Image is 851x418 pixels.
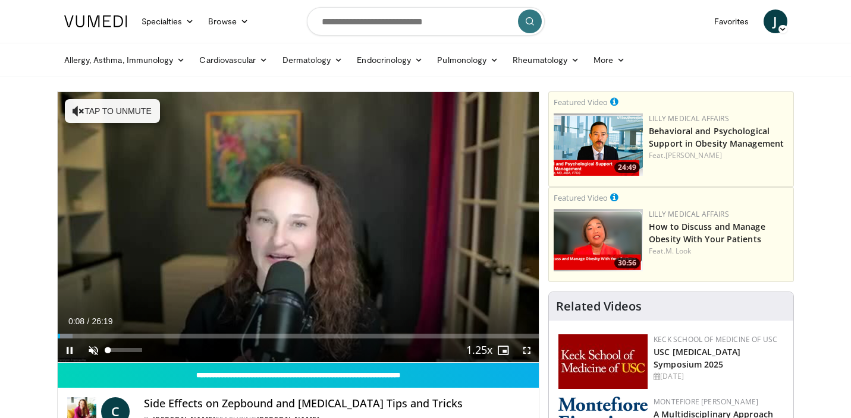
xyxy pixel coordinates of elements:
[764,9,787,33] a: J
[614,258,640,268] span: 30:56
[57,48,193,72] a: Allergy, Asthma, Immunology
[58,92,539,363] video-js: Video Player
[614,162,640,173] span: 24:49
[654,334,777,344] a: Keck School of Medicine of USC
[554,209,643,271] img: c98a6a29-1ea0-4bd5-8cf5-4d1e188984a7.png.150x105_q85_crop-smart_upscale.png
[275,48,350,72] a: Dermatology
[58,338,81,362] button: Pause
[64,15,127,27] img: VuMedi Logo
[649,125,784,149] a: Behavioral and Psychological Support in Obesity Management
[350,48,430,72] a: Endocrinology
[81,338,105,362] button: Unmute
[307,7,545,36] input: Search topics, interventions
[87,316,90,326] span: /
[92,316,112,326] span: 26:19
[556,299,642,313] h4: Related Videos
[554,113,643,176] img: ba3304f6-7838-4e41-9c0f-2e31ebde6754.png.150x105_q85_crop-smart_upscale.png
[649,209,729,219] a: Lilly Medical Affairs
[144,397,529,410] h4: Side Effects on Zepbound and [MEDICAL_DATA] Tips and Tricks
[665,150,722,160] a: [PERSON_NAME]
[649,221,765,245] a: How to Discuss and Manage Obesity With Your Patients
[586,48,632,72] a: More
[665,246,692,256] a: M. Look
[505,48,586,72] a: Rheumatology
[554,209,643,271] a: 30:56
[108,348,142,352] div: Volume Level
[491,338,515,362] button: Enable picture-in-picture mode
[134,9,202,33] a: Specialties
[554,192,608,203] small: Featured Video
[467,338,491,362] button: Playback Rate
[58,334,539,338] div: Progress Bar
[554,113,643,176] a: 24:49
[68,316,84,326] span: 0:08
[201,9,256,33] a: Browse
[558,334,648,389] img: 7b941f1f-d101-407a-8bfa-07bd47db01ba.png.150x105_q85_autocrop_double_scale_upscale_version-0.2.jpg
[554,97,608,107] small: Featured Video
[654,371,784,382] div: [DATE]
[649,113,729,123] a: Lilly Medical Affairs
[515,338,539,362] button: Fullscreen
[65,99,160,123] button: Tap to unmute
[654,346,740,370] a: USC [MEDICAL_DATA] Symposium 2025
[654,397,758,407] a: Montefiore [PERSON_NAME]
[649,150,789,161] div: Feat.
[707,9,756,33] a: Favorites
[192,48,275,72] a: Cardiovascular
[649,246,789,256] div: Feat.
[430,48,505,72] a: Pulmonology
